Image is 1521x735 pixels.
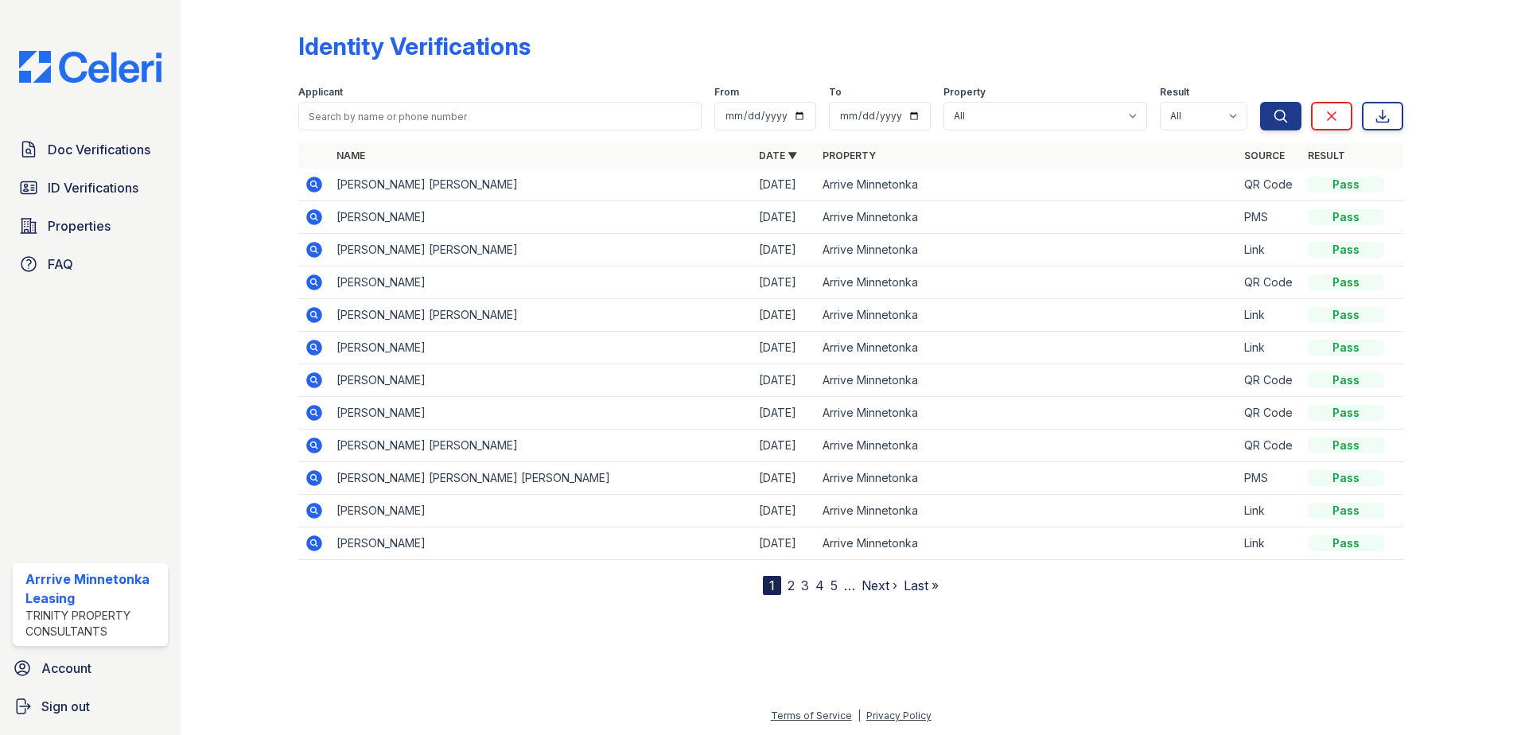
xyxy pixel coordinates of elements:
[816,332,1239,364] td: Arrive Minnetonka
[816,299,1239,332] td: Arrive Minnetonka
[816,462,1239,495] td: Arrive Minnetonka
[788,577,795,593] a: 2
[1308,242,1384,258] div: Pass
[6,652,174,684] a: Account
[25,608,161,640] div: Trinity Property Consultants
[816,234,1239,266] td: Arrive Minnetonka
[1308,150,1345,161] a: Result
[1238,169,1301,201] td: QR Code
[829,86,842,99] label: To
[714,86,739,99] label: From
[1308,535,1384,551] div: Pass
[1308,340,1384,356] div: Pass
[330,299,753,332] td: [PERSON_NAME] [PERSON_NAME]
[48,178,138,197] span: ID Verifications
[816,364,1239,397] td: Arrive Minnetonka
[48,140,150,159] span: Doc Verifications
[1308,437,1384,453] div: Pass
[6,690,174,722] a: Sign out
[298,102,702,130] input: Search by name or phone number
[858,710,861,721] div: |
[943,86,986,99] label: Property
[816,397,1239,430] td: Arrive Minnetonka
[330,495,753,527] td: [PERSON_NAME]
[1238,364,1301,397] td: QR Code
[13,172,168,204] a: ID Verifications
[816,527,1239,560] td: Arrive Minnetonka
[816,430,1239,462] td: Arrive Minnetonka
[816,169,1239,201] td: Arrive Minnetonka
[336,150,365,161] a: Name
[753,397,816,430] td: [DATE]
[866,710,932,721] a: Privacy Policy
[862,577,897,593] a: Next ›
[1308,209,1384,225] div: Pass
[753,332,816,364] td: [DATE]
[1244,150,1285,161] a: Source
[753,495,816,527] td: [DATE]
[816,266,1239,299] td: Arrive Minnetonka
[1238,462,1301,495] td: PMS
[330,266,753,299] td: [PERSON_NAME]
[330,462,753,495] td: [PERSON_NAME] [PERSON_NAME] [PERSON_NAME]
[330,234,753,266] td: [PERSON_NAME] [PERSON_NAME]
[48,255,73,274] span: FAQ
[1238,495,1301,527] td: Link
[1308,307,1384,323] div: Pass
[330,397,753,430] td: [PERSON_NAME]
[753,169,816,201] td: [DATE]
[1308,372,1384,388] div: Pass
[753,527,816,560] td: [DATE]
[816,495,1239,527] td: Arrive Minnetonka
[753,430,816,462] td: [DATE]
[13,248,168,280] a: FAQ
[816,201,1239,234] td: Arrive Minnetonka
[771,710,852,721] a: Terms of Service
[763,576,781,595] div: 1
[1308,177,1384,192] div: Pass
[753,364,816,397] td: [DATE]
[1238,299,1301,332] td: Link
[298,32,531,60] div: Identity Verifications
[298,86,343,99] label: Applicant
[330,364,753,397] td: [PERSON_NAME]
[41,659,91,678] span: Account
[831,577,838,593] a: 5
[25,570,161,608] div: Arrrive Minnetonka Leasing
[904,577,939,593] a: Last »
[815,577,824,593] a: 4
[48,216,111,235] span: Properties
[1308,405,1384,421] div: Pass
[13,210,168,242] a: Properties
[1308,470,1384,486] div: Pass
[1238,332,1301,364] td: Link
[13,134,168,165] a: Doc Verifications
[1238,397,1301,430] td: QR Code
[41,697,90,716] span: Sign out
[330,169,753,201] td: [PERSON_NAME] [PERSON_NAME]
[753,299,816,332] td: [DATE]
[753,266,816,299] td: [DATE]
[1238,430,1301,462] td: QR Code
[1238,266,1301,299] td: QR Code
[759,150,797,161] a: Date ▼
[6,51,174,83] img: CE_Logo_Blue-a8612792a0a2168367f1c8372b55b34899dd931a85d93a1a3d3e32e68fde9ad4.png
[753,234,816,266] td: [DATE]
[1308,503,1384,519] div: Pass
[844,576,855,595] span: …
[1238,201,1301,234] td: PMS
[1160,86,1189,99] label: Result
[330,527,753,560] td: [PERSON_NAME]
[1238,527,1301,560] td: Link
[1238,234,1301,266] td: Link
[753,462,816,495] td: [DATE]
[1308,274,1384,290] div: Pass
[330,430,753,462] td: [PERSON_NAME] [PERSON_NAME]
[801,577,809,593] a: 3
[330,201,753,234] td: [PERSON_NAME]
[330,332,753,364] td: [PERSON_NAME]
[823,150,876,161] a: Property
[753,201,816,234] td: [DATE]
